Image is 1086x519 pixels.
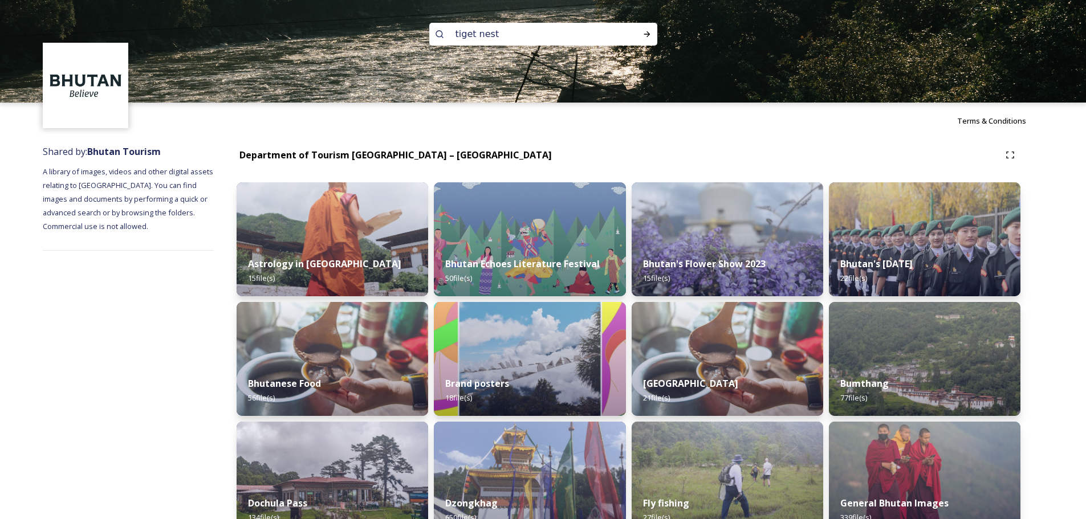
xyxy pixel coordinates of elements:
span: Terms & Conditions [957,116,1026,126]
span: 15 file(s) [643,273,670,283]
span: 21 file(s) [643,393,670,403]
strong: Dzongkhag [445,497,498,509]
img: Bumdeling%2520090723%2520by%2520Amp%2520Sripimanwat-4.jpg [237,302,428,416]
span: 77 file(s) [840,393,867,403]
strong: Bumthang [840,377,889,390]
span: 18 file(s) [445,393,472,403]
img: Bumthang%2520180723%2520by%2520Amp%2520Sripimanwat-20.jpg [829,302,1020,416]
strong: Dochula Pass [248,497,307,509]
input: Search [450,22,606,47]
img: BT_Logo_BB_Lockup_CMYK_High%2520Res.jpg [44,44,127,127]
strong: Fly fishing [643,497,689,509]
strong: General Bhutan Images [840,497,949,509]
span: 22 file(s) [840,273,867,283]
span: Shared by: [43,145,161,158]
strong: [GEOGRAPHIC_DATA] [643,377,738,390]
img: _SCH1465.jpg [237,182,428,296]
img: Bhutan%2520Echoes7.jpg [434,182,625,296]
strong: Bhutan's Flower Show 2023 [643,258,766,270]
strong: Department of Tourism [GEOGRAPHIC_DATA] – [GEOGRAPHIC_DATA] [239,149,552,161]
img: Bumdeling%2520090723%2520by%2520Amp%2520Sripimanwat-4%25202.jpg [632,302,823,416]
strong: Bhutan's [DATE] [840,258,913,270]
img: Bhutan%2520Flower%2520Show2.jpg [632,182,823,296]
span: 50 file(s) [445,273,472,283]
a: Terms & Conditions [957,114,1043,128]
strong: Bhutan Echoes Literature Festival [445,258,600,270]
strong: Astrology in [GEOGRAPHIC_DATA] [248,258,401,270]
strong: Bhutanese Food [248,377,321,390]
strong: Brand posters [445,377,509,390]
span: 15 file(s) [248,273,275,283]
span: A library of images, videos and other digital assets relating to [GEOGRAPHIC_DATA]. You can find ... [43,166,215,231]
img: Bhutan%2520National%2520Day10.jpg [829,182,1020,296]
span: 56 file(s) [248,393,275,403]
strong: Bhutan Tourism [87,145,161,158]
img: Bhutan_Believe_800_1000_4.jpg [434,302,625,416]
